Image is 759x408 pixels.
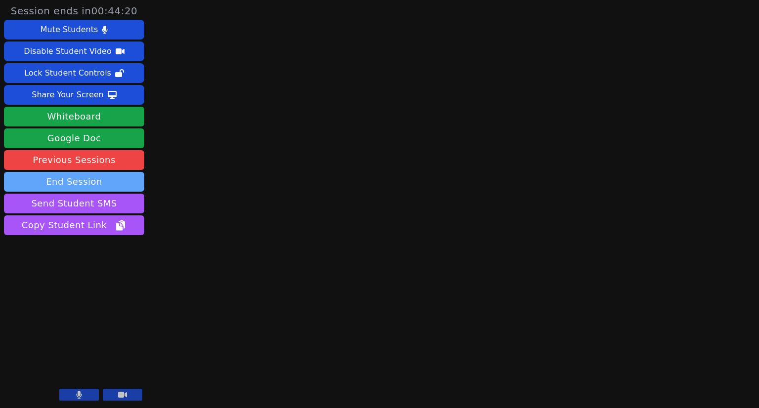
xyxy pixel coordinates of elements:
[4,128,144,148] a: Google Doc
[4,172,144,192] button: End Session
[24,43,111,59] div: Disable Student Video
[4,20,144,40] button: Mute Students
[41,22,98,38] div: Mute Students
[32,87,104,103] div: Share Your Screen
[4,85,144,105] button: Share Your Screen
[4,150,144,170] a: Previous Sessions
[4,215,144,235] button: Copy Student Link
[22,218,126,232] span: Copy Student Link
[4,194,144,213] button: Send Student SMS
[4,63,144,83] button: Lock Student Controls
[24,65,111,81] div: Lock Student Controls
[4,41,144,61] button: Disable Student Video
[91,5,138,17] time: 00:44:20
[11,4,138,18] span: Session ends in
[4,107,144,126] button: Whiteboard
